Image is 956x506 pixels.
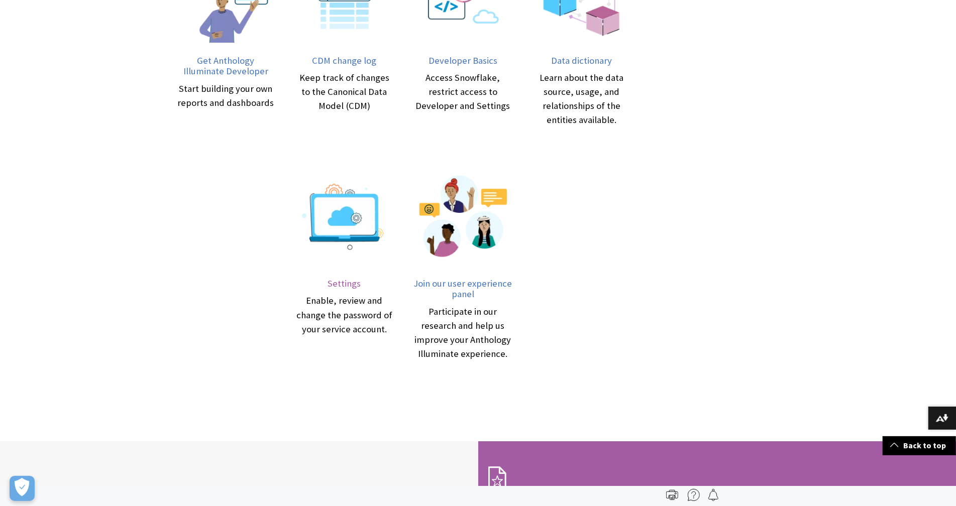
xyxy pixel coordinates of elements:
[414,305,512,361] div: Participate in our research and help us improve your Anthology Illuminate experience.
[295,71,394,113] div: Keep track of changes to the Canonical Data Model (CDM)
[414,167,512,266] img: Three people in dialogue
[295,167,394,266] img: Illustration of a laptop with the settings icon.
[295,294,394,336] div: Enable, review and change the password of your service account.
[414,167,512,361] a: Three people in dialogue Join our user experience panel Participate in our research and help us i...
[414,278,512,300] span: Join our user experience panel
[328,278,361,289] span: Settings
[688,489,700,501] img: More help
[429,55,497,66] span: Developer Basics
[10,476,35,501] button: Open Preferences
[414,71,512,113] div: Access Snowflake, restrict access to Developer and Settings
[883,436,956,455] a: Back to top
[707,489,719,501] img: Follow this page
[533,71,631,127] div: Learn about the data source, usage, and relationships of the entities available.
[183,55,268,77] span: Get Anthology Illuminate Developer
[551,55,612,66] span: Data dictionary
[666,489,678,501] img: Print
[312,55,377,66] span: CDM change log
[488,466,506,491] img: Subscription Icon
[295,167,394,361] a: Illustration of a laptop with the settings icon. Settings Enable, review and change the password ...
[177,82,275,110] div: Start building your own reports and dashboards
